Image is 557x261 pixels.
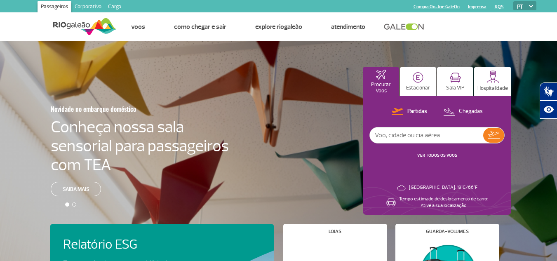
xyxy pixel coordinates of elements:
[51,100,188,118] h3: Novidade no embarque doméstico
[38,1,71,14] a: Passageiros
[540,82,557,101] button: Abrir tradutor de língua de sinais.
[51,118,229,174] h4: Conheça nossa sala sensorial para passageiros com TEA
[446,85,465,91] p: Sala VIP
[51,182,101,196] a: Saiba mais
[331,23,365,31] a: Atendimento
[329,229,341,234] h4: Lojas
[409,184,477,191] p: [GEOGRAPHIC_DATA]: 19°C/66°F
[468,4,486,9] a: Imprensa
[540,101,557,119] button: Abrir recursos assistivos.
[441,106,485,117] button: Chegadas
[255,23,302,31] a: Explore RIOgaleão
[495,4,504,9] a: RQS
[459,108,483,115] p: Chegadas
[414,4,460,9] a: Compra On-line GaleOn
[370,127,483,143] input: Voo, cidade ou cia aérea
[406,85,430,91] p: Estacionar
[417,153,457,158] a: VER TODOS OS VOOS
[407,108,427,115] p: Partidas
[437,67,473,96] button: Sala VIP
[426,229,469,234] h4: Guarda-volumes
[105,1,125,14] a: Cargo
[474,67,511,96] button: Hospitalidade
[389,106,430,117] button: Partidas
[413,72,423,83] img: carParkingHome.svg
[400,67,436,96] button: Estacionar
[131,23,145,31] a: Voos
[399,196,488,209] p: Tempo estimado de deslocamento de carro: Ative a sua localização
[376,70,386,80] img: airplaneHomeActive.svg
[63,237,194,252] h4: Relatório ESG
[367,82,395,94] p: Procurar Voos
[363,67,399,96] button: Procurar Voos
[477,85,508,92] p: Hospitalidade
[415,152,460,159] button: VER TODOS OS VOOS
[540,82,557,119] div: Plugin de acessibilidade da Hand Talk.
[71,1,105,14] a: Corporativo
[486,71,499,83] img: hospitality.svg
[450,73,461,83] img: vipRoom.svg
[174,23,226,31] a: Como chegar e sair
